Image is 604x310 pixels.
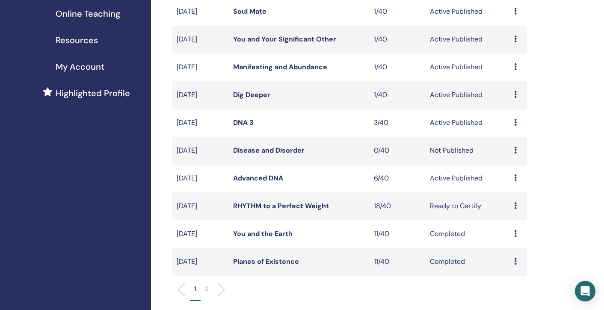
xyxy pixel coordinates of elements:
td: [DATE] [172,26,229,53]
td: 0/40 [370,137,426,165]
td: [DATE] [172,109,229,137]
td: 1/40 [370,26,426,53]
td: 1/40 [370,53,426,81]
p: 2 [205,284,208,293]
td: Active Published [426,165,510,192]
td: 11/40 [370,220,426,248]
td: [DATE] [172,137,229,165]
a: Disease and Disorder [233,146,305,155]
td: Active Published [426,53,510,81]
td: Not Published [426,137,510,165]
td: 18/40 [370,192,426,220]
span: My Account [56,60,104,73]
a: Manifesting and Abundance [233,62,327,71]
a: Advanced DNA [233,174,283,183]
td: 1/40 [370,81,426,109]
td: Completed [426,248,510,276]
td: 11/40 [370,248,426,276]
td: [DATE] [172,53,229,81]
td: [DATE] [172,165,229,192]
a: You and Your Significant Other [233,35,336,44]
div: Open Intercom Messenger [575,281,595,301]
td: [DATE] [172,81,229,109]
td: Active Published [426,81,510,109]
td: Active Published [426,26,510,53]
a: Soul Mate [233,7,266,16]
a: DNA 3 [233,118,254,127]
td: 3/40 [370,109,426,137]
span: Resources [56,34,98,47]
span: Highlighted Profile [56,87,130,100]
td: [DATE] [172,220,229,248]
span: Online Teaching [56,7,120,20]
a: Dig Deeper [233,90,270,99]
td: Active Published [426,109,510,137]
td: [DATE] [172,248,229,276]
a: RHYTHM to a Perfect Weight [233,201,329,210]
td: Ready to Certify [426,192,510,220]
td: 6/40 [370,165,426,192]
a: Planes of Existence [233,257,299,266]
p: 1 [194,284,196,293]
td: [DATE] [172,192,229,220]
a: You and the Earth [233,229,293,238]
td: Completed [426,220,510,248]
